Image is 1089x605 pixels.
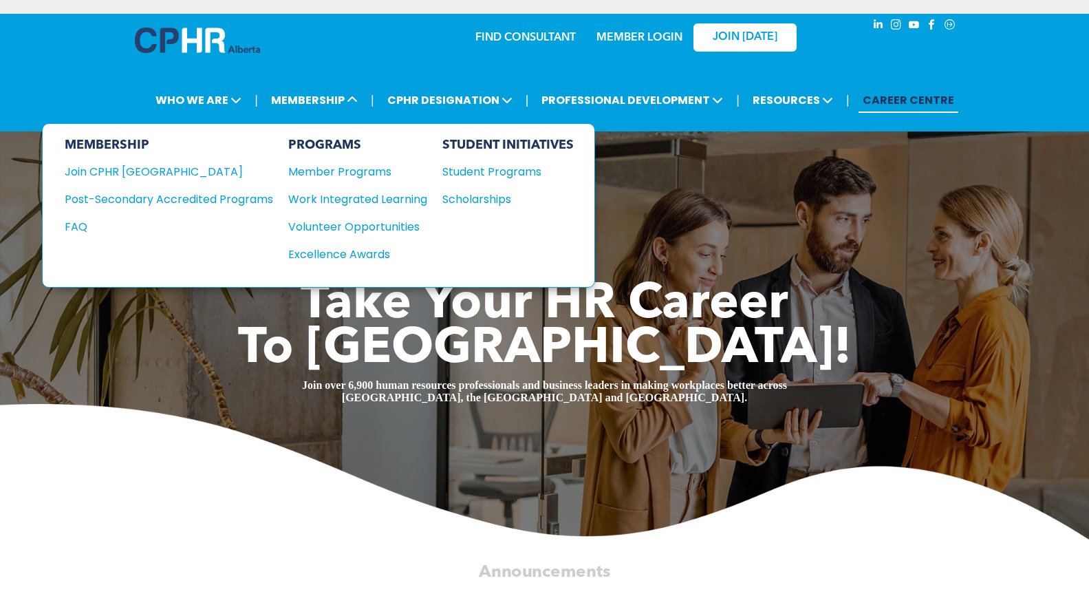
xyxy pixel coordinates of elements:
[736,86,740,114] li: |
[748,87,837,113] span: RESOURCES
[371,86,374,114] li: |
[925,17,940,36] a: facebook
[65,218,252,235] div: FAQ
[475,32,576,43] a: FIND CONSULTANT
[442,191,574,208] a: Scholarships
[942,17,958,36] a: Social network
[288,218,427,235] a: Volunteer Opportunities
[135,28,260,53] img: A blue and white logo for cp alberta
[288,163,427,180] a: Member Programs
[442,191,561,208] div: Scholarships
[846,86,850,114] li: |
[342,392,747,403] strong: [GEOGRAPHIC_DATA], the [GEOGRAPHIC_DATA] and [GEOGRAPHIC_DATA].
[288,246,413,263] div: Excellence Awards
[65,163,273,180] a: Join CPHR [GEOGRAPHIC_DATA]
[907,17,922,36] a: youtube
[65,218,273,235] a: FAQ
[859,87,958,113] a: CAREER CENTRE
[65,191,252,208] div: Post-Secondary Accredited Programs
[288,138,427,153] div: PROGRAMS
[288,163,413,180] div: Member Programs
[288,246,427,263] a: Excellence Awards
[151,87,246,113] span: WHO WE ARE
[713,31,777,44] span: JOIN [DATE]
[301,280,788,330] span: Take Your HR Career
[442,163,561,180] div: Student Programs
[288,191,427,208] a: Work Integrated Learning
[479,564,610,580] span: Announcements
[526,86,529,114] li: |
[288,191,413,208] div: Work Integrated Learning
[442,163,574,180] a: Student Programs
[255,86,258,114] li: |
[302,379,787,391] strong: Join over 6,900 human resources professionals and business leaders in making workplaces better ac...
[65,191,273,208] a: Post-Secondary Accredited Programs
[238,325,852,374] span: To [GEOGRAPHIC_DATA]!
[65,138,273,153] div: MEMBERSHIP
[442,138,574,153] div: STUDENT INITIATIVES
[537,87,727,113] span: PROFESSIONAL DEVELOPMENT
[871,17,886,36] a: linkedin
[693,23,797,52] a: JOIN [DATE]
[267,87,362,113] span: MEMBERSHIP
[383,87,517,113] span: CPHR DESIGNATION
[889,17,904,36] a: instagram
[288,218,413,235] div: Volunteer Opportunities
[65,163,252,180] div: Join CPHR [GEOGRAPHIC_DATA]
[596,32,682,43] a: MEMBER LOGIN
